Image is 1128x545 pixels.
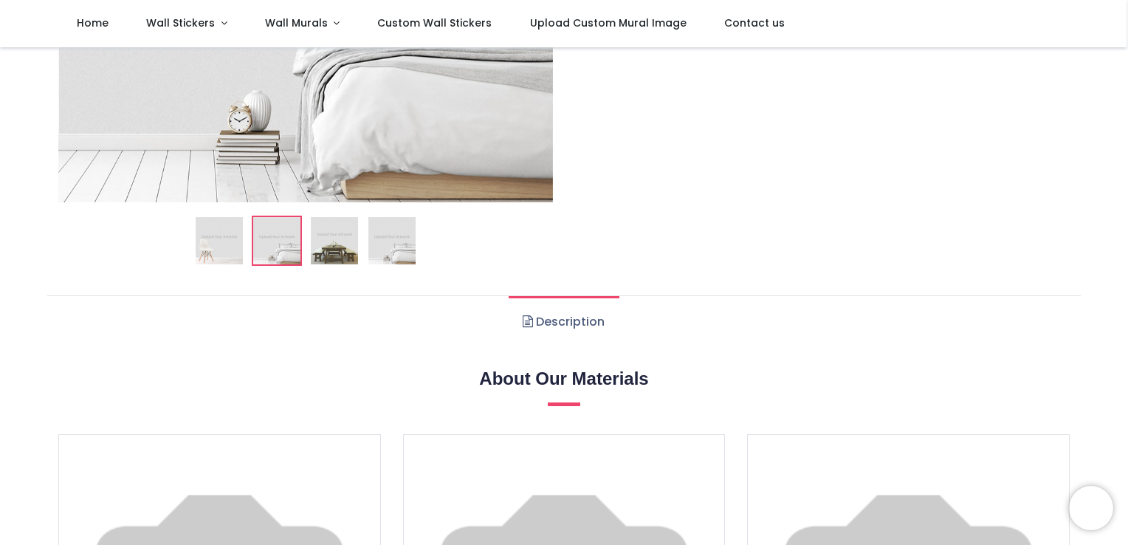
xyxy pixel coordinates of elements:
[253,217,300,264] img: WS-00001_WP-02
[265,16,328,30] span: Wall Murals
[509,296,619,348] a: Description
[530,16,687,30] span: Upload Custom Mural Image
[368,217,416,264] img: WS-00001_WP-04
[377,16,492,30] span: Custom Wall Stickers
[196,217,243,264] img: Custom Wallpaper Printing & Custom Wall Murals
[77,16,109,30] span: Home
[724,16,785,30] span: Contact us
[146,16,215,30] span: Wall Stickers
[1069,486,1113,530] iframe: Brevo live chat
[58,366,1070,391] h2: About Our Materials
[311,217,358,264] img: WS-00001_WP-03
